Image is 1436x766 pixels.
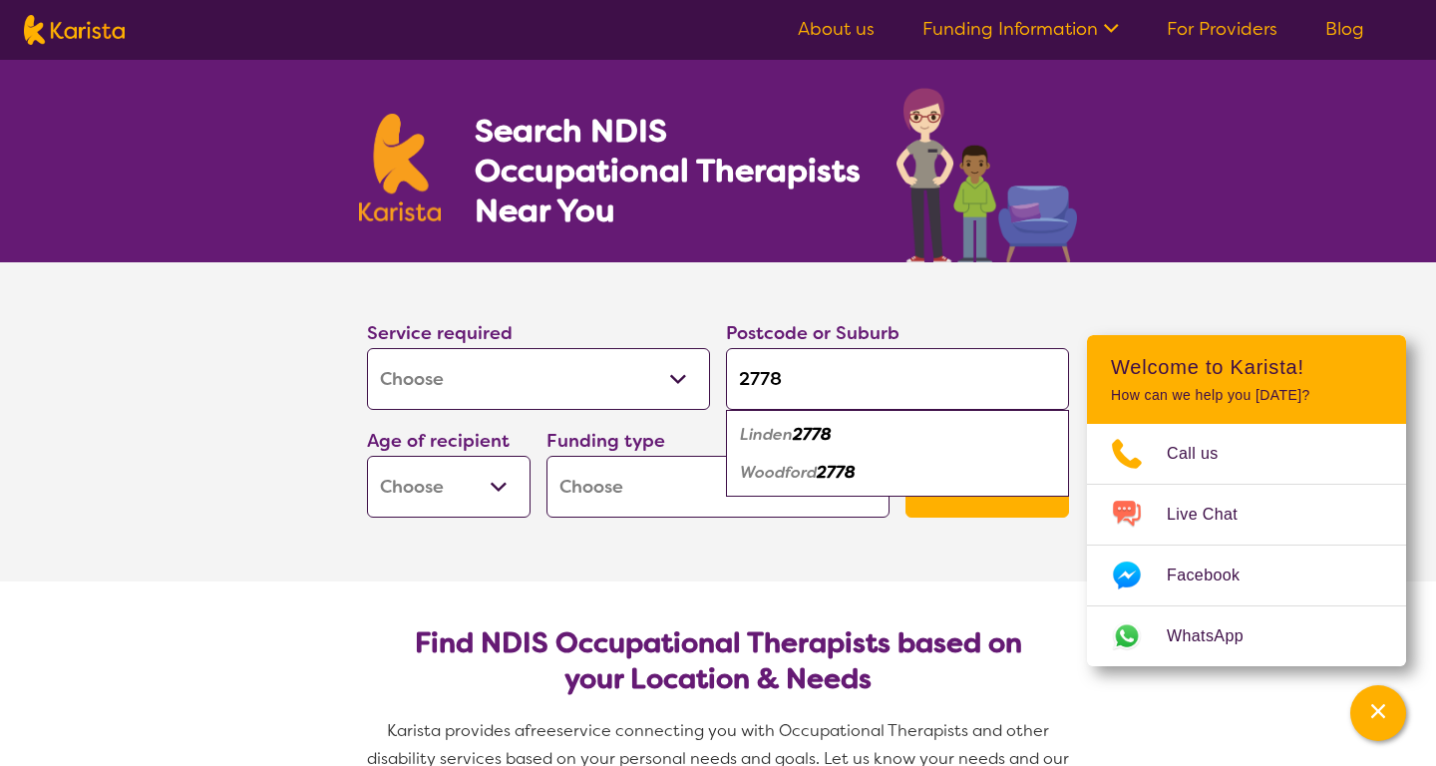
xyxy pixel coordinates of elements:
[736,416,1059,454] div: Linden 2778
[817,462,856,483] em: 2778
[367,429,510,453] label: Age of recipient
[383,625,1053,697] h2: Find NDIS Occupational Therapists based on your Location & Needs
[546,429,665,453] label: Funding type
[475,111,863,230] h1: Search NDIS Occupational Therapists Near You
[1111,387,1382,404] p: How can we help you [DATE]?
[1167,500,1261,530] span: Live Chat
[1087,606,1406,666] a: Web link opens in a new tab.
[1111,355,1382,379] h2: Welcome to Karista!
[1087,424,1406,666] ul: Choose channel
[525,720,556,741] span: free
[736,454,1059,492] div: Woodford 2778
[1087,335,1406,666] div: Channel Menu
[387,720,525,741] span: Karista provides a
[726,321,899,345] label: Postcode or Suburb
[1167,621,1267,651] span: WhatsApp
[726,348,1069,410] input: Type
[740,462,817,483] em: Woodford
[897,88,1077,262] img: occupational-therapy
[793,424,832,445] em: 2778
[740,424,793,445] em: Linden
[359,114,441,221] img: Karista logo
[1167,561,1263,590] span: Facebook
[367,321,513,345] label: Service required
[1167,439,1243,469] span: Call us
[1325,17,1364,41] a: Blog
[1167,17,1277,41] a: For Providers
[798,17,875,41] a: About us
[24,15,125,45] img: Karista logo
[922,17,1119,41] a: Funding Information
[1350,685,1406,741] button: Channel Menu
